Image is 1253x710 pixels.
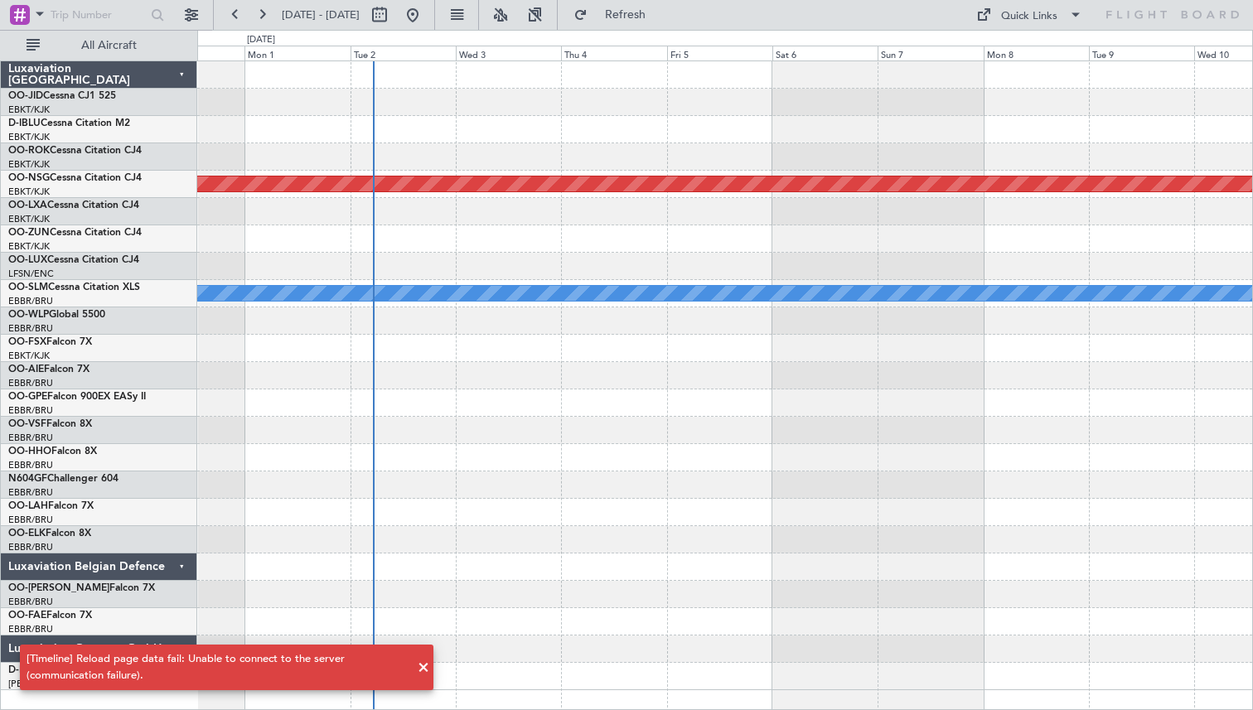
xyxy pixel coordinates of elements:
a: EBBR/BRU [8,377,53,389]
span: OO-FAE [8,611,46,621]
span: OO-[PERSON_NAME] [8,583,109,593]
span: Refresh [591,9,660,21]
div: Mon 8 [984,46,1089,60]
a: OO-VSFFalcon 8X [8,419,92,429]
span: OO-LUX [8,255,47,265]
a: EBKT/KJK [8,104,50,116]
a: EBBR/BRU [8,432,53,444]
span: OO-WLP [8,310,49,320]
span: OO-ROK [8,146,50,156]
a: OO-JIDCessna CJ1 525 [8,91,116,101]
input: Trip Number [51,2,146,27]
a: EBBR/BRU [8,486,53,499]
a: OO-HHOFalcon 8X [8,447,97,456]
a: EBBR/BRU [8,623,53,635]
a: EBBR/BRU [8,322,53,335]
span: OO-AIE [8,365,44,374]
a: OO-ROKCessna Citation CJ4 [8,146,142,156]
a: EBKT/KJK [8,240,50,253]
a: OO-ZUNCessna Citation CJ4 [8,228,142,238]
span: OO-NSG [8,173,50,183]
a: OO-AIEFalcon 7X [8,365,89,374]
a: OO-FAEFalcon 7X [8,611,92,621]
span: D-IBLU [8,118,41,128]
a: OO-LAHFalcon 7X [8,501,94,511]
a: D-IBLUCessna Citation M2 [8,118,130,128]
a: N604GFChallenger 604 [8,474,119,484]
span: OO-GPE [8,392,47,402]
a: EBKT/KJK [8,213,50,225]
span: OO-SLM [8,283,48,292]
span: [DATE] - [DATE] [282,7,360,22]
a: OO-WLPGlobal 5500 [8,310,105,320]
span: OO-VSF [8,419,46,429]
a: EBBR/BRU [8,514,53,526]
a: EBBR/BRU [8,541,53,553]
button: Refresh [566,2,665,28]
div: Mon 1 [244,46,350,60]
a: EBBR/BRU [8,295,53,307]
div: Tue 9 [1089,46,1194,60]
a: EBKT/KJK [8,131,50,143]
a: LFSN/ENC [8,268,54,280]
a: OO-GPEFalcon 900EX EASy II [8,392,146,402]
div: Tue 2 [351,46,456,60]
div: Quick Links [1001,8,1057,25]
span: OO-ELK [8,529,46,539]
div: Sun 7 [878,46,983,60]
a: OO-SLMCessna Citation XLS [8,283,140,292]
span: OO-LAH [8,501,48,511]
a: EBBR/BRU [8,596,53,608]
button: All Aircraft [18,32,180,59]
span: N604GF [8,474,47,484]
a: EBKT/KJK [8,350,50,362]
div: [Timeline] Reload page data fail: Unable to connect to the server (communication failure). [27,651,409,683]
a: EBKT/KJK [8,186,50,198]
div: Thu 4 [561,46,666,60]
div: [DATE] [247,33,275,47]
a: OO-[PERSON_NAME]Falcon 7X [8,583,155,593]
span: OO-FSX [8,337,46,347]
div: Fri 5 [667,46,772,60]
div: Wed 3 [456,46,561,60]
a: OO-LXACessna Citation CJ4 [8,200,139,210]
a: EBBR/BRU [8,459,53,471]
a: OO-LUXCessna Citation CJ4 [8,255,139,265]
div: Sat 6 [772,46,878,60]
a: EBBR/BRU [8,404,53,417]
a: OO-FSXFalcon 7X [8,337,92,347]
span: OO-HHO [8,447,51,456]
a: EBKT/KJK [8,158,50,171]
span: OO-ZUN [8,228,50,238]
button: Quick Links [968,2,1091,28]
span: OO-JID [8,91,43,101]
a: OO-NSGCessna Citation CJ4 [8,173,142,183]
span: All Aircraft [43,40,175,51]
a: OO-ELKFalcon 8X [8,529,91,539]
span: OO-LXA [8,200,47,210]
